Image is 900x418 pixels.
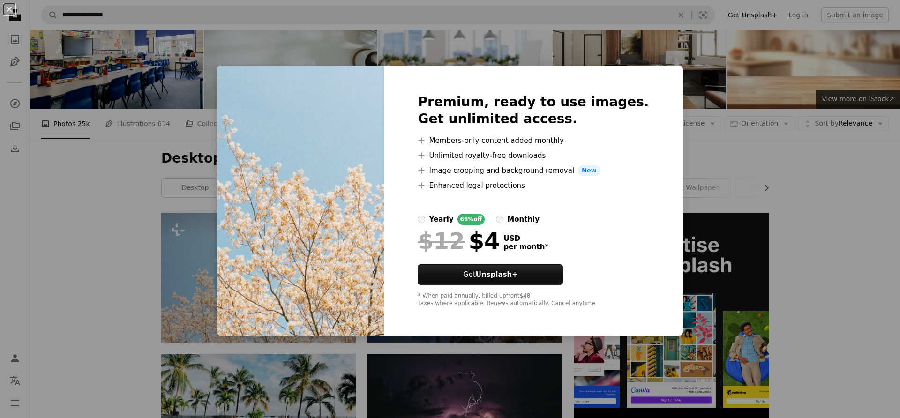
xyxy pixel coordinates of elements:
button: GetUnsplash+ [418,264,563,285]
li: Enhanced legal protections [418,180,649,191]
div: $4 [418,229,500,253]
div: yearly [429,214,453,225]
div: * When paid annually, billed upfront $48 Taxes where applicable. Renews automatically. Cancel any... [418,292,649,307]
img: premium_photo-1707229723342-1dc24b80ffd6 [217,66,384,336]
h2: Premium, ready to use images. Get unlimited access. [418,94,649,127]
span: New [578,165,600,176]
strong: Unsplash+ [476,270,518,279]
li: Members-only content added monthly [418,135,649,146]
li: Image cropping and background removal [418,165,649,176]
span: per month * [503,243,548,251]
li: Unlimited royalty-free downloads [418,150,649,161]
div: 66% off [457,214,485,225]
span: USD [503,234,548,243]
input: monthly [496,216,503,223]
input: yearly66%off [418,216,425,223]
div: monthly [507,214,540,225]
span: $12 [418,229,465,253]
